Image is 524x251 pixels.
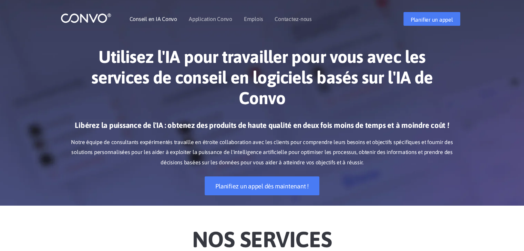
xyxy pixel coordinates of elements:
a: Emplois [244,16,263,22]
a: Conseil en IA Convo [130,16,177,22]
img: logo_1.png [61,13,111,23]
font: Planifiez un appel dès maintenant ! [215,183,309,190]
font: Utilisez l'IA pour travailler pour vous avec les services de conseil en logiciels basés sur l'IA ... [91,47,433,108]
font: Planifier un appel [411,17,453,23]
a: Planifier un appel [403,12,460,26]
font: Notre équipe de consultants expérimentés travaille en étroite collaboration avec les clients pour... [71,139,453,166]
font: Libérez la puissance de l'IA : obtenez des produits de haute qualité en deux fois moins de temps ... [75,121,449,130]
a: Contactez-nous [275,16,312,22]
a: Application Convo [189,16,232,22]
a: Planifiez un appel dès maintenant ! [205,176,319,195]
